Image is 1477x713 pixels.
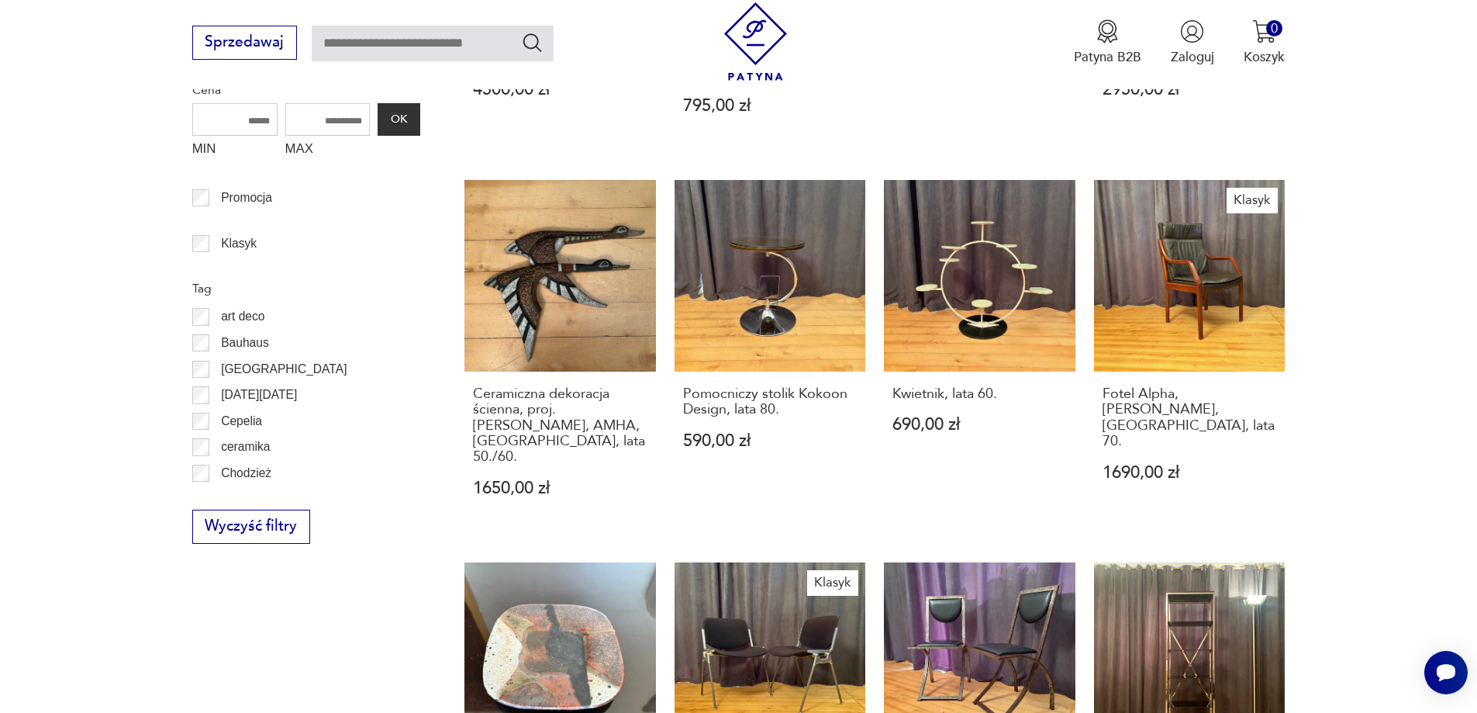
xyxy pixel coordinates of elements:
p: 2950,00 zł [1103,81,1277,98]
a: Pomocniczy stolik Kokoon Design, lata 80.Pomocniczy stolik Kokoon Design, lata 80.590,00 zł [675,180,866,533]
button: Zaloguj [1171,19,1214,66]
h3: Kwietnik, lata 60. [892,386,1067,402]
a: KlasykFotel Alpha, Walter Knoll, Niemcy, lata 70.Fotel Alpha, [PERSON_NAME], [GEOGRAPHIC_DATA], l... [1094,180,1285,533]
p: 795,00 zł [683,98,858,114]
p: Tag [192,279,420,299]
a: Sprzedawaj [192,37,297,50]
a: Kwietnik, lata 60.Kwietnik, lata 60.690,00 zł [884,180,1075,533]
button: 0Koszyk [1244,19,1285,66]
p: 690,00 zł [892,417,1067,433]
p: Cena [192,80,420,100]
div: 0 [1266,20,1282,36]
h3: Pomocniczy stolik Kokoon Design, lata 80. [683,386,858,418]
p: 1690,00 zł [1103,465,1277,481]
p: Promocja [221,188,272,208]
p: ceramika [221,437,270,457]
p: art deco [221,306,264,327]
p: Klasyk [221,234,257,254]
p: Cepelia [221,411,262,431]
img: Ikona medalu [1096,19,1120,43]
iframe: Smartsupp widget button [1424,651,1468,694]
p: Zaloguj [1171,48,1214,66]
label: MAX [285,136,371,165]
p: 590,00 zł [683,433,858,449]
p: 1650,00 zł [473,480,647,497]
p: [GEOGRAPHIC_DATA] [221,359,347,379]
h3: Ceramiczna dekoracja ścienna, proj. [PERSON_NAME], AMHA, [GEOGRAPHIC_DATA], lata 50./60. [473,386,647,466]
button: Wyczyść filtry [192,510,310,544]
img: Ikona koszyka [1252,19,1276,43]
p: Bauhaus [221,333,269,353]
p: Patyna B2B [1074,48,1141,66]
img: Patyna - sklep z meblami i dekoracjami vintage [716,2,795,81]
p: Chodzież [221,463,271,483]
label: MIN [192,136,278,165]
p: 4500,00 zł [473,81,647,98]
h3: Fotel Alpha, [PERSON_NAME], [GEOGRAPHIC_DATA], lata 70. [1103,386,1277,450]
button: OK [378,103,419,136]
button: Patyna B2B [1074,19,1141,66]
a: Ikona medaluPatyna B2B [1074,19,1141,66]
a: Ceramiczna dekoracja ścienna, proj. Joop Puntman, AMHA, Holandia, lata 50./60.Ceramiczna dekoracj... [464,180,656,533]
img: Ikonka użytkownika [1180,19,1204,43]
p: Ćmielów [221,490,267,510]
button: Szukaj [521,31,544,54]
p: Koszyk [1244,48,1285,66]
p: [DATE][DATE] [221,385,297,405]
button: Sprzedawaj [192,26,297,60]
